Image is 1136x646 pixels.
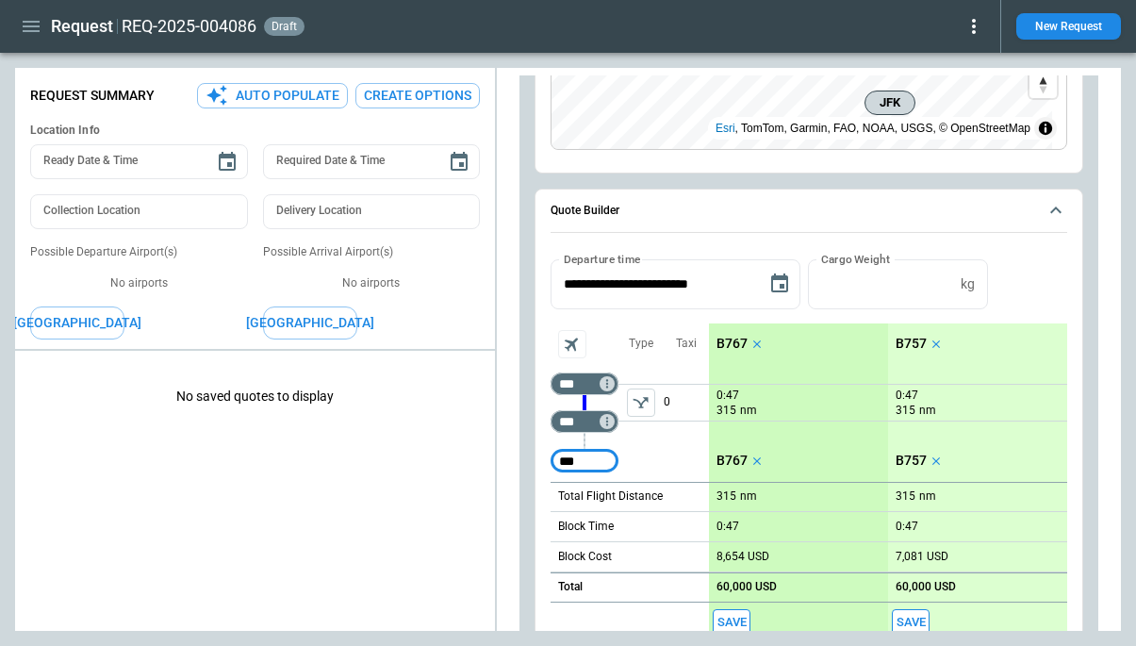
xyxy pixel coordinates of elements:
span: Save this aircraft quote and copy details to clipboard [713,609,750,637]
p: Possible Departure Airport(s) [30,244,248,260]
p: 0:47 [716,389,739,403]
span: Save this aircraft quote and copy details to clipboard [892,609,930,637]
div: Too short [551,410,618,433]
p: nm [919,489,936,505]
span: Type of sector [627,389,655,417]
button: Choose date [440,143,478,181]
button: Choose date [208,143,246,181]
h6: Quote Builder [551,205,619,217]
span: JFK [873,93,907,112]
label: Cargo Weight [821,251,890,267]
p: Total Flight Distance [558,489,663,505]
div: scrollable content [709,323,1067,644]
p: nm [740,489,757,505]
a: Esri [716,122,735,135]
p: 315 [896,489,915,504]
p: nm [919,403,936,419]
p: B757 [896,453,927,469]
button: Quote Builder [551,190,1067,233]
button: left aligned [627,389,655,417]
button: [GEOGRAPHIC_DATA] [263,306,357,340]
div: Too short [551,373,618,395]
div: Too short [551,450,618,472]
p: 315 [716,403,736,419]
p: B757 [896,336,927,352]
span: Aircraft selection [558,330,586,358]
p: No airports [263,275,481,291]
p: No airports [30,275,248,291]
p: 60,000 USD [716,580,777,594]
button: New Request [1016,13,1121,40]
button: Auto Populate [197,83,348,108]
p: 60,000 USD [896,580,956,594]
p: 315 [716,489,736,504]
button: Save [713,609,750,637]
p: B767 [716,453,748,469]
p: Taxi [676,336,697,352]
p: Possible Arrival Airport(s) [263,244,481,260]
p: kg [961,276,975,292]
span: draft [268,20,301,33]
p: Block Time [558,519,614,535]
button: Choose date, selected date is Oct 10, 2025 [761,265,798,303]
div: , TomTom, Garmin, FAO, NOAA, USGS, © OpenStreetMap [716,119,1030,138]
p: B767 [716,336,748,352]
p: 0:47 [896,389,918,403]
button: Save [892,609,930,637]
p: 0:47 [716,520,739,534]
p: Block Cost [558,549,612,565]
p: 7,081 USD [896,550,948,564]
h1: Request [51,15,113,38]
p: nm [740,403,757,419]
p: 0:47 [896,520,918,534]
p: Request Summary [30,88,155,104]
summary: Toggle attribution [1034,117,1057,140]
label: Departure time [564,251,641,267]
button: Create Options [355,83,480,108]
p: 315 [896,403,915,419]
p: No saved quotes to display [15,358,495,435]
div: Quote Builder [551,259,1067,644]
h6: Location Info [30,124,480,138]
h2: REQ-2025-004086 [122,15,256,38]
button: [GEOGRAPHIC_DATA] [30,306,124,340]
button: Reset bearing to north [1029,71,1057,98]
p: 0 [664,385,709,421]
p: 8,654 USD [716,550,769,564]
h6: Total [558,581,583,593]
p: Type [629,336,653,352]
